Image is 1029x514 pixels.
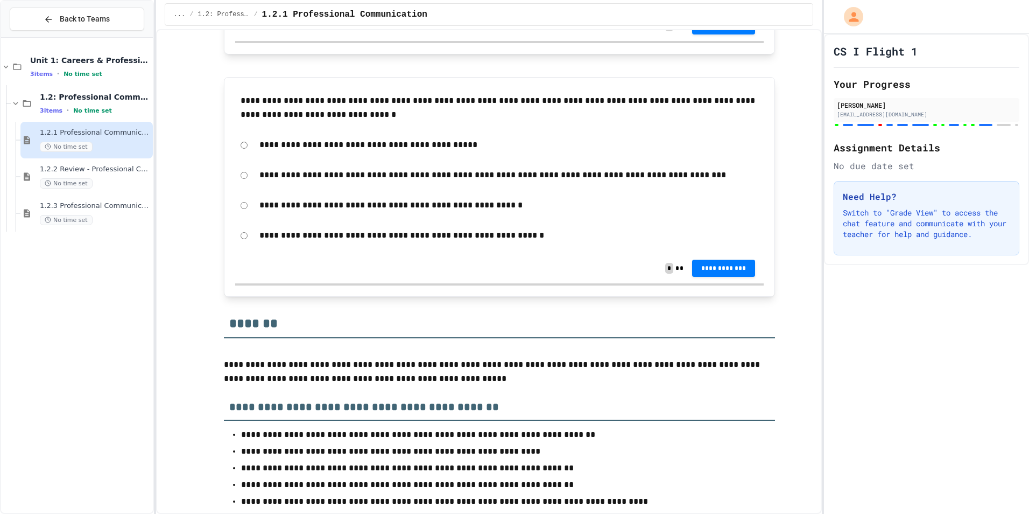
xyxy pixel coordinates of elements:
span: No time set [73,107,112,114]
span: No time set [40,142,93,152]
span: Unit 1: Careers & Professionalism [30,55,151,65]
p: Switch to "Grade View" to access the chat feature and communicate with your teacher for help and ... [843,207,1010,240]
span: No time set [40,215,93,225]
h2: Assignment Details [834,140,1019,155]
span: Back to Teams [60,13,110,25]
span: 1.2.2 Review - Professional Communication [40,165,151,174]
span: No time set [64,71,102,78]
h1: CS I Flight 1 [834,44,918,59]
span: 1.2: Professional Communication [40,92,151,102]
span: No time set [40,178,93,189]
span: 1.2.1 Professional Communication [40,128,151,137]
h2: Your Progress [834,77,1019,92]
span: 3 items [30,71,53,78]
span: / [189,10,193,19]
span: • [67,106,69,115]
span: 1.2.3 Professional Communication Challenge [40,202,151,211]
span: 3 items [40,107,62,114]
div: [EMAIL_ADDRESS][DOMAIN_NAME] [837,110,1016,119]
span: ... [174,10,186,19]
div: No due date set [834,159,1019,172]
span: • [57,70,59,78]
div: My Account [833,4,866,29]
div: [PERSON_NAME] [837,100,1016,110]
h3: Need Help? [843,190,1010,203]
button: Back to Teams [10,8,144,31]
span: 1.2.1 Professional Communication [262,8,427,21]
span: / [253,10,257,19]
span: 1.2: Professional Communication [198,10,249,19]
